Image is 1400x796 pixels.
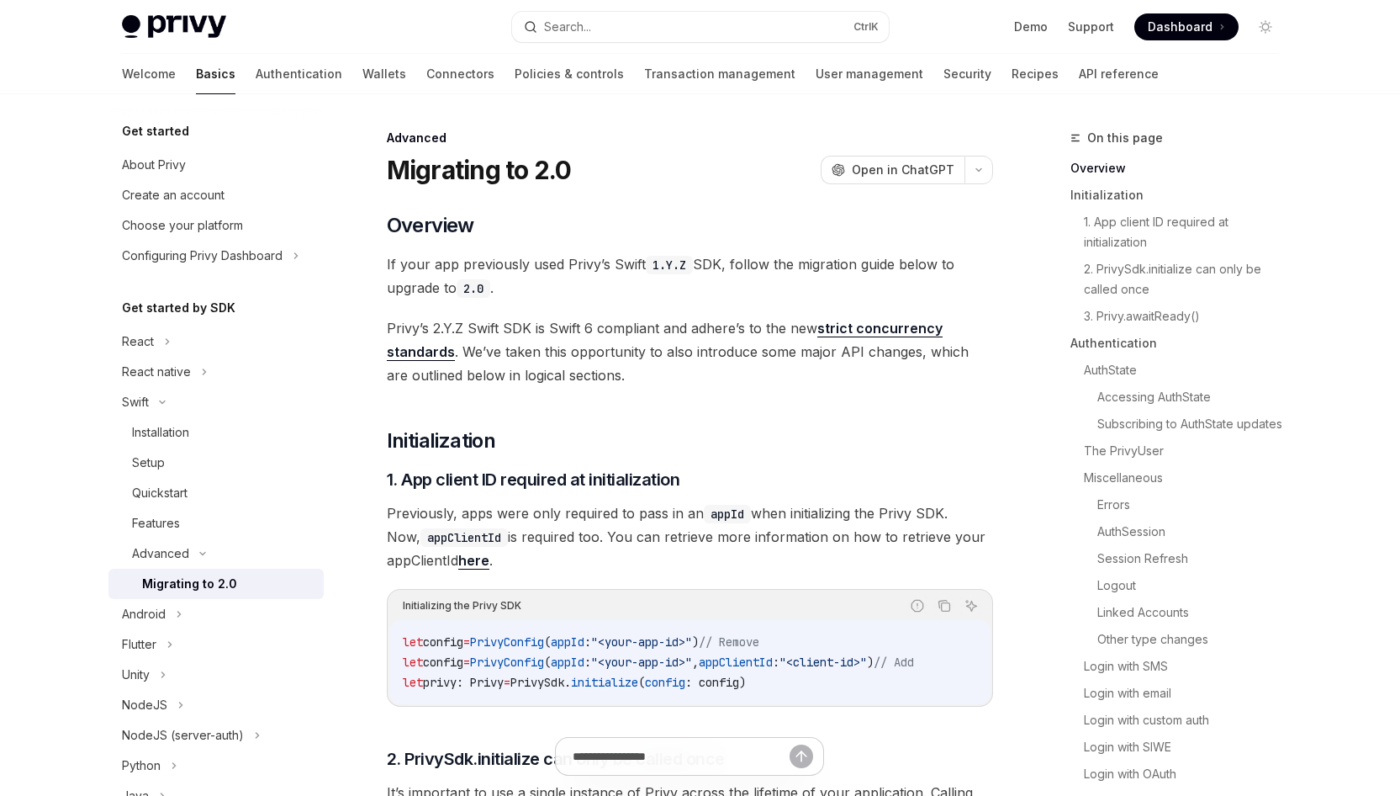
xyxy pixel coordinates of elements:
[122,665,150,685] div: Unity
[108,508,324,539] a: Features
[704,505,751,523] code: appId
[122,392,149,412] div: Swift
[387,501,993,572] span: Previously, apps were only required to pass in an when initializing the Privy SDK. Now, is requir...
[646,256,693,274] code: 1.Y.Z
[1084,761,1292,788] a: Login with OAuth
[122,15,226,39] img: light logo
[692,634,699,650] span: )
[510,675,571,690] span: PrivySdk.
[403,655,423,670] span: let
[512,12,889,42] button: Search...CtrlK
[403,595,521,617] div: Initializing the Privy SDK
[470,634,544,650] span: PrivyConfig
[645,675,685,690] span: config
[122,725,244,746] div: NodeJS (server-auth)
[584,634,591,650] span: :
[1148,19,1212,35] span: Dashboard
[122,54,176,94] a: Welcome
[1084,256,1292,303] a: 2. PrivySdk.initialize can only be called once
[773,655,779,670] span: :
[779,655,867,670] span: "<client-id>"
[387,252,993,300] span: If your app previously used Privy’s Swift SDK, follow the migration guide below to upgrade to .
[1252,13,1279,40] button: Toggle dark mode
[108,150,324,180] a: About Privy
[1014,19,1048,35] a: Demo
[638,675,645,690] span: (
[458,552,489,570] a: here
[1070,155,1292,182] a: Overview
[387,130,993,146] div: Advanced
[1097,518,1292,545] a: AuthSession
[1087,128,1163,148] span: On this page
[644,54,795,94] a: Transaction management
[874,655,914,670] span: // Add
[821,156,964,184] button: Open in ChatGPT
[1084,357,1292,384] a: AuthState
[685,675,746,690] span: : config)
[960,595,982,617] button: Ask AI
[108,417,324,448] a: Installation
[1084,438,1292,464] a: The PrivyUser
[1084,734,1292,761] a: Login with SIWE
[515,54,624,94] a: Policies & controls
[1070,330,1292,357] a: Authentication
[403,675,423,690] span: let
[387,320,943,361] a: strict concurrency standards
[122,634,156,655] div: Flutter
[387,212,474,239] span: Overview
[387,155,572,185] h1: Migrating to 2.0
[387,427,496,454] span: Initialization
[122,695,167,715] div: NodeJS
[544,634,551,650] span: (
[790,745,813,768] button: Send message
[943,54,991,94] a: Security
[423,634,463,650] span: config
[551,634,584,650] span: appId
[1134,13,1239,40] a: Dashboard
[108,448,324,478] a: Setup
[853,20,879,34] span: Ctrl K
[1012,54,1059,94] a: Recipes
[142,574,237,594] div: Migrating to 2.0
[906,595,928,617] button: Report incorrect code
[122,298,235,318] h5: Get started by SDK
[1097,491,1292,518] a: Errors
[122,332,154,352] div: React
[108,478,324,508] a: Quickstart
[122,362,191,382] div: React native
[933,595,955,617] button: Copy the contents from the code block
[362,54,406,94] a: Wallets
[122,604,166,624] div: Android
[122,246,283,266] div: Configuring Privy Dashboard
[423,675,504,690] span: privy: Privy
[132,544,189,564] div: Advanced
[122,215,243,236] div: Choose your platform
[470,655,544,670] span: PrivyConfig
[132,513,180,533] div: Features
[544,17,591,37] div: Search...
[867,655,874,670] span: )
[420,528,508,547] code: appClientId
[591,655,692,670] span: "<your-app-id>"
[852,162,954,178] span: Open in ChatGPT
[122,756,161,776] div: Python
[423,655,463,670] span: config
[108,180,324,210] a: Create an account
[132,483,188,503] div: Quickstart
[1097,599,1292,626] a: Linked Accounts
[1079,54,1159,94] a: API reference
[1097,384,1292,411] a: Accessing AuthState
[571,675,638,690] span: initialize
[457,279,490,298] code: 2.0
[1068,19,1114,35] a: Support
[463,655,470,670] span: =
[699,655,773,670] span: appClientId
[108,569,324,599] a: Migrating to 2.0
[1070,182,1292,209] a: Initialization
[132,422,189,443] div: Installation
[1084,303,1292,330] a: 3. Privy.awaitReady()
[122,121,189,141] h5: Get started
[816,54,923,94] a: User management
[1084,680,1292,707] a: Login with email
[463,634,470,650] span: =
